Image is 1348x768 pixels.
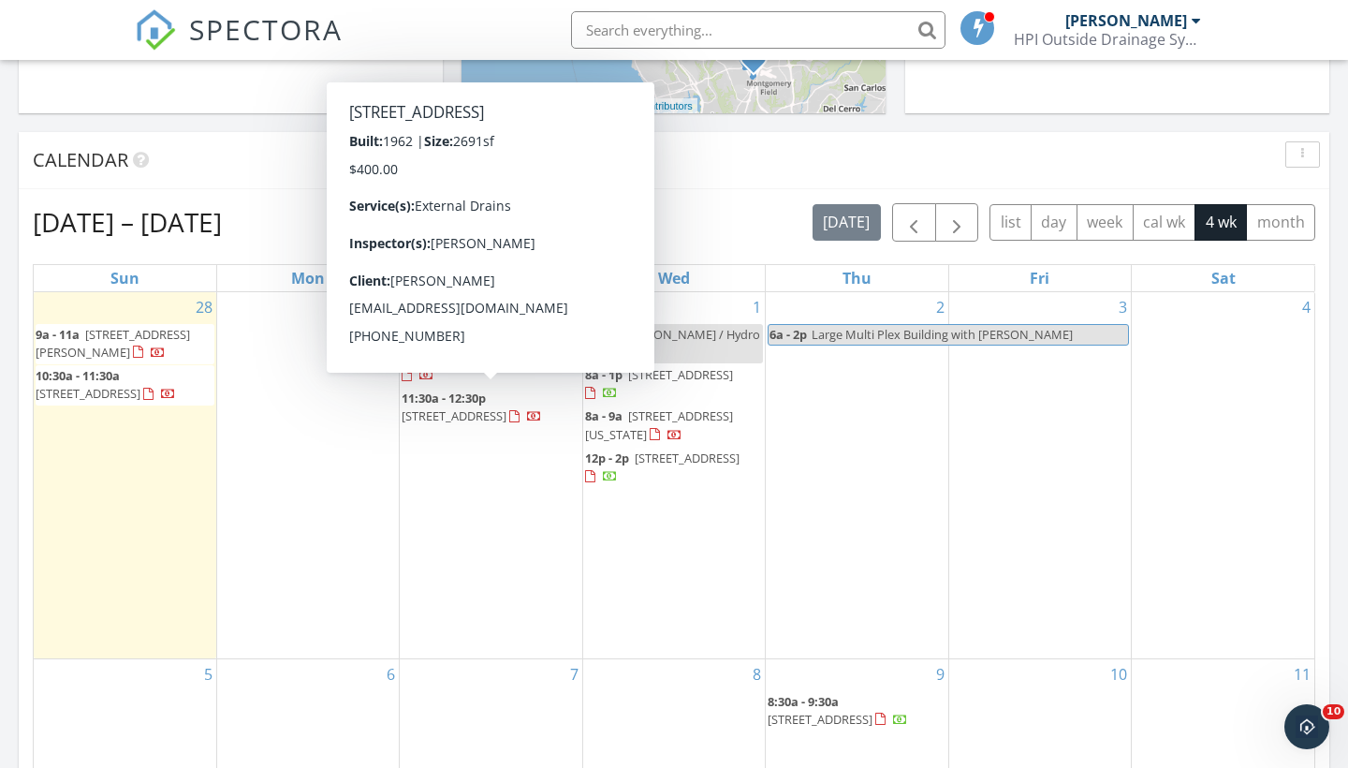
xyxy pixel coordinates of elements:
[402,347,579,387] a: 9a - 10a [STREET_ADDRESS]
[1014,30,1201,49] div: HPI Outside Drainage Systems
[585,366,733,401] a: 8a - 1p [STREET_ADDRESS]
[892,203,936,242] button: Previous
[36,326,190,361] span: [STREET_ADDRESS][PERSON_NAME]
[582,292,765,659] td: Go to October 1, 2025
[402,388,579,428] a: 11:30a - 12:30p [STREET_ADDRESS]
[1133,204,1196,241] button: cal wk
[768,711,872,728] span: [STREET_ADDRESS]
[932,659,948,689] a: Go to October 9, 2025
[36,324,214,364] a: 9a - 11a [STREET_ADDRESS][PERSON_NAME]
[192,292,216,322] a: Go to September 28, 2025
[462,98,697,114] div: |
[635,450,740,466] span: [STREET_ADDRESS]
[585,450,629,466] span: 12p - 2p
[36,385,140,402] span: [STREET_ADDRESS]
[1115,292,1131,322] a: Go to October 3, 2025
[585,364,763,405] a: 8a - 1p [STREET_ADDRESS]
[585,326,616,343] span: 4:30a
[36,365,214,406] a: 10:30a - 11:30a [STREET_ADDRESS]
[935,203,979,242] button: Next
[1290,659,1314,689] a: Go to October 11, 2025
[402,348,446,365] span: 9a - 10a
[585,407,733,442] a: 8a - 9a [STREET_ADDRESS][US_STATE]
[287,265,329,291] a: Monday
[566,659,582,689] a: Go to October 7, 2025
[500,100,550,111] a: © MapTiler
[402,326,576,343] a: 8a - 10:30a [STREET_ADDRESS]
[402,326,462,343] span: 8a - 10:30a
[374,292,399,322] a: Go to September 29, 2025
[768,693,908,728] a: 8:30a - 9:30a [STREET_ADDRESS]
[553,100,693,111] a: © OpenStreetMap contributors
[36,326,190,361] a: 9a - 11a [STREET_ADDRESS][PERSON_NAME]
[1284,704,1329,749] iframe: Intercom live chat
[36,326,80,343] span: 9a - 11a
[768,693,839,710] span: 8:30a - 9:30a
[585,448,763,488] a: 12p - 2p [STREET_ADDRESS]
[383,659,399,689] a: Go to October 6, 2025
[1194,204,1247,241] button: 4 wk
[33,147,128,172] span: Calendar
[749,659,765,689] a: Go to October 8, 2025
[558,292,582,322] a: Go to September 30, 2025
[402,407,506,424] span: [STREET_ADDRESS]
[468,326,573,343] span: [STREET_ADDRESS]
[1298,292,1314,322] a: Go to October 4, 2025
[33,203,222,241] h2: [DATE] – [DATE]
[34,292,216,659] td: Go to September 28, 2025
[585,406,763,446] a: 8a - 9a [STREET_ADDRESS][US_STATE]
[813,204,881,241] button: [DATE]
[1026,265,1053,291] a: Friday
[402,324,579,346] a: 8a - 10:30a [STREET_ADDRESS]
[107,265,143,291] a: Sunday
[451,348,556,365] span: [STREET_ADDRESS]
[474,265,508,291] a: Tuesday
[768,691,945,731] a: 8:30a - 9:30a [STREET_ADDRESS]
[812,326,1073,343] span: Large Multi Plex Building with [PERSON_NAME]
[36,367,120,384] span: 10:30a - 11:30a
[1031,204,1077,241] button: day
[466,100,497,111] a: Leaflet
[400,292,582,659] td: Go to September 30, 2025
[585,326,760,361] span: [PERSON_NAME] / Hydro Jetting
[200,659,216,689] a: Go to October 5, 2025
[135,9,176,51] img: The Best Home Inspection Software - Spectora
[585,407,733,442] span: [STREET_ADDRESS][US_STATE]
[585,366,623,383] span: 8a - 1p
[189,9,343,49] span: SPECTORA
[749,292,765,322] a: Go to October 1, 2025
[36,367,176,402] a: 10:30a - 11:30a [STREET_ADDRESS]
[750,50,757,63] i: 1
[585,450,740,484] a: 12p - 2p [STREET_ADDRESS]
[1323,704,1344,719] span: 10
[932,292,948,322] a: Go to October 2, 2025
[1132,292,1314,659] td: Go to October 4, 2025
[654,265,694,291] a: Wednesday
[628,366,733,383] span: [STREET_ADDRESS]
[571,11,945,49] input: Search everything...
[1208,265,1239,291] a: Saturday
[1246,204,1315,241] button: month
[402,348,556,383] a: 9a - 10a [STREET_ADDRESS]
[989,204,1032,241] button: list
[1077,204,1134,241] button: week
[1065,11,1187,30] div: [PERSON_NAME]
[754,54,765,66] div: 7907 Ostrow St, San Diego, CA 92111
[216,292,399,659] td: Go to September 29, 2025
[1106,659,1131,689] a: Go to October 10, 2025
[948,292,1131,659] td: Go to October 3, 2025
[402,390,486,406] span: 11:30a - 12:30p
[839,265,875,291] a: Thursday
[766,292,948,659] td: Go to October 2, 2025
[402,390,542,424] a: 11:30a - 12:30p [STREET_ADDRESS]
[135,25,343,65] a: SPECTORA
[769,325,808,345] span: 6a - 2p
[585,407,623,424] span: 8a - 9a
